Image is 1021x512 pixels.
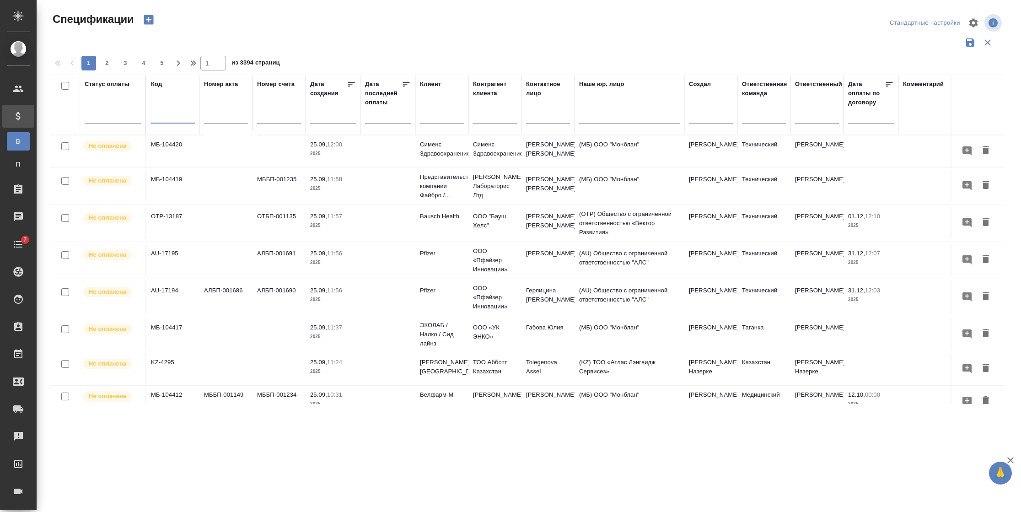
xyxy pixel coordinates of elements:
[737,135,790,167] td: Технический
[575,281,684,313] td: (AU) Общество с ограниченной ответственностью "АЛС"
[89,141,126,151] p: Не оплачена
[420,172,464,200] p: Представительство компании Файбро /...
[978,393,994,410] button: Удалить
[253,281,306,313] td: АЛБП-001690
[795,80,842,89] div: Ответственный
[790,318,844,350] td: [PERSON_NAME]
[790,386,844,418] td: [PERSON_NAME]
[684,135,737,167] td: [PERSON_NAME]
[100,59,114,68] span: 2
[737,318,790,350] td: Таганка
[473,323,517,341] p: ООО «УК ЭНКО»
[7,132,30,151] a: В
[253,386,306,418] td: МББП-001234
[473,140,517,158] p: Сименс Здравоохранение
[865,287,880,294] p: 12:03
[737,353,790,385] td: Казахстан
[737,170,790,202] td: Технический
[420,358,464,376] p: [PERSON_NAME] [GEOGRAPHIC_DATA]
[89,392,126,401] p: Не оплачена
[136,59,151,68] span: 4
[684,170,737,202] td: [PERSON_NAME]
[310,80,347,98] div: Дата создания
[89,250,126,259] p: Не оплачена
[420,80,441,89] div: Клиент
[89,176,126,185] p: Не оплачена
[989,462,1012,485] button: 🙏
[138,12,160,27] button: Создать
[521,135,575,167] td: [PERSON_NAME] [PERSON_NAME]
[575,318,684,350] td: (МБ) ООО "Монблан"
[521,281,575,313] td: Герлицина [PERSON_NAME]
[327,176,342,183] p: 11:58
[790,135,844,167] td: [PERSON_NAME]
[100,56,114,70] button: 2
[327,141,342,148] p: 12:00
[848,250,865,257] p: 31.12,
[420,140,464,158] p: Сименс Здравоохранение
[7,155,30,173] a: П
[790,207,844,239] td: [PERSON_NAME]
[420,321,464,348] p: ЭКОЛАБ / Налко / Сид лайнз
[684,318,737,350] td: [PERSON_NAME]
[848,221,894,230] p: 2025
[89,324,126,334] p: Не оплачена
[865,391,880,398] p: 00:00
[742,80,787,98] div: Ответственная команда
[310,287,327,294] p: 25.09,
[146,353,199,385] td: KZ-4295
[310,399,356,409] p: 2025
[327,287,342,294] p: 11:56
[11,160,25,169] span: П
[575,353,684,385] td: (KZ) ТОО «Атлас Лэнгвидж Сервисез»
[118,59,133,68] span: 3
[2,233,34,256] a: 7
[979,34,996,51] button: Сбросить фильтры
[887,16,962,30] div: split button
[865,213,880,220] p: 12:10
[310,149,356,158] p: 2025
[473,212,517,230] p: ООО "Бауш Хелс"
[327,359,342,366] p: 11:24
[575,135,684,167] td: (МБ) ООО "Монблан"
[978,360,994,377] button: Удалить
[848,391,865,398] p: 12.10,
[473,80,517,98] div: Контрагент клиента
[146,386,199,418] td: МБ-104412
[984,14,1004,32] span: Посмотреть информацию
[848,287,865,294] p: 31.12,
[310,213,327,220] p: 25.09,
[310,295,356,304] p: 2025
[310,176,327,183] p: 25.09,
[365,80,402,107] div: Дата последней оплаты
[684,244,737,276] td: [PERSON_NAME]
[155,56,169,70] button: 5
[865,250,880,257] p: 12:07
[327,391,342,398] p: 10:31
[848,258,894,267] p: 2025
[473,247,517,274] p: ООО «Пфайзер Инновации»
[473,172,517,200] p: [PERSON_NAME] Лабораторис Лтд
[575,205,684,242] td: (OTP) Общество с ограниченной ответственностью «Вектор Развития»
[310,258,356,267] p: 2025
[978,142,994,159] button: Удалить
[253,170,306,202] td: МББП-001235
[684,353,737,385] td: [PERSON_NAME] Назерке
[521,318,575,350] td: Габова Юлия
[737,207,790,239] td: Технический
[689,80,711,89] div: Создал
[310,221,356,230] p: 2025
[327,213,342,220] p: 11:57
[473,390,517,399] p: [PERSON_NAME]
[327,324,342,331] p: 11:37
[151,80,162,89] div: Код
[327,250,342,257] p: 11:56
[962,34,979,51] button: Сохранить фильтры
[146,170,199,202] td: МБ-104419
[85,80,129,89] div: Статус оплаты
[146,281,199,313] td: AU-17194
[146,244,199,276] td: AU-17195
[231,57,280,70] span: из 3394 страниц
[978,288,994,305] button: Удалить
[146,318,199,350] td: МБ-104417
